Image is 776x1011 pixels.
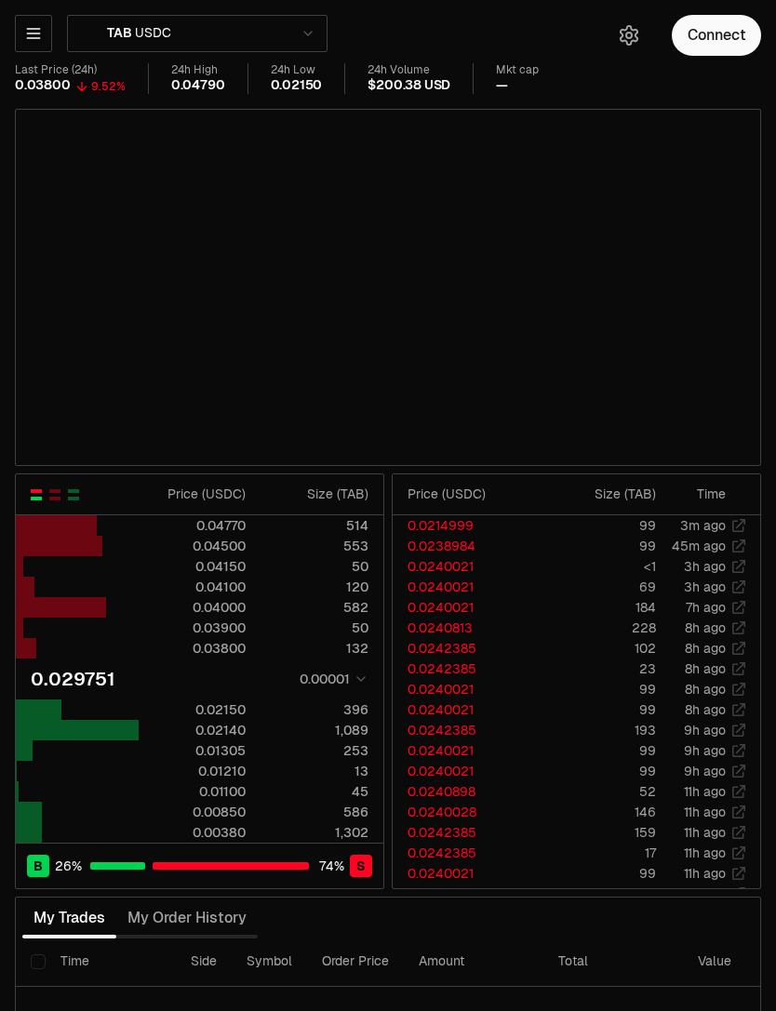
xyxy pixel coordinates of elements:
div: 0.02150 [140,700,247,719]
div: 0.04000 [140,598,247,617]
div: 132 [261,639,368,658]
div: Price ( USDC ) [140,485,247,503]
button: Show Buy Orders Only [66,487,81,502]
div: 0.04150 [140,557,247,576]
time: 9h ago [684,763,726,779]
div: Last Price (24h) [15,63,126,77]
td: 17 [538,843,657,863]
td: 228 [538,618,657,638]
td: 0.0242385 [393,638,538,658]
div: 586 [261,803,368,821]
div: 253 [261,741,368,760]
time: 11h ago [684,845,726,861]
div: — [496,77,508,94]
td: 0.0240021 [393,556,538,577]
td: 0.0240021 [393,761,538,781]
div: 0.03800 [140,639,247,658]
td: 52 [538,781,657,802]
div: 0.04790 [171,77,225,94]
td: 0.0242385 [393,720,538,740]
div: 0.04500 [140,537,247,555]
td: 23 [538,658,657,679]
td: 184 [538,597,657,618]
div: 582 [261,598,368,617]
div: 9.52% [91,79,126,94]
div: 50 [261,619,368,637]
td: 99 [538,699,657,720]
td: 99 [538,536,657,556]
div: 0.02150 [271,77,323,94]
time: 3m ago [680,517,726,534]
td: 99 [538,679,657,699]
td: 0.0242385 [393,843,538,863]
button: Connect [672,15,761,56]
td: 99 [538,884,657,904]
div: 0.03800 [15,77,71,94]
div: $200.38 USD [368,77,450,94]
div: Time [672,485,726,503]
time: 9h ago [684,722,726,738]
time: 11h ago [684,885,726,902]
td: 0.0240021 [393,863,538,884]
div: 0.04770 [140,516,247,535]
div: 13 [261,762,368,780]
span: TAB [107,25,131,42]
th: Side [176,938,232,987]
time: 3h ago [684,579,726,595]
time: 9h ago [684,742,726,759]
button: Select all [31,954,46,969]
div: 1,302 [261,823,368,842]
div: 0.01210 [140,762,247,780]
span: 74 % [319,857,344,875]
td: 193 [538,720,657,740]
td: 0.0242385 [393,822,538,843]
time: 11h ago [684,865,726,882]
div: 553 [261,537,368,555]
th: Total [543,938,683,987]
td: 102 [538,638,657,658]
th: Symbol [232,938,307,987]
td: 69 [538,577,657,597]
div: 396 [261,700,368,719]
div: 0.00380 [140,823,247,842]
time: 45m ago [672,538,726,554]
time: 3h ago [684,558,726,575]
div: 24h High [171,63,225,77]
div: 120 [261,578,368,596]
span: S [356,857,366,875]
span: B [33,857,43,875]
button: Show Sell Orders Only [47,487,62,502]
div: 50 [261,557,368,576]
button: Show Buy and Sell Orders [29,487,44,502]
div: Price ( USDC ) [408,485,537,503]
td: 0.0240813 [393,618,538,638]
td: 99 [538,740,657,761]
div: Size ( TAB ) [553,485,656,503]
td: 0.0240030 [393,884,538,904]
div: 514 [261,516,368,535]
th: Value [683,938,746,987]
time: 11h ago [684,783,726,800]
td: 0.0242385 [393,658,538,679]
div: Size ( TAB ) [261,485,368,503]
button: My Order History [116,899,258,937]
div: 24h Low [271,63,323,77]
time: 11h ago [684,804,726,820]
td: 0.0240021 [393,699,538,720]
button: 0.00001 [294,668,368,690]
th: Amount [404,938,543,987]
td: 0.0240021 [393,577,538,597]
td: 0.0240021 [393,679,538,699]
span: USDC [135,25,170,42]
div: Mkt cap [496,63,539,77]
td: 99 [538,761,657,781]
th: Time [46,938,176,987]
span: 26 % [55,857,82,875]
td: 159 [538,822,657,843]
td: 0.0214999 [393,515,538,536]
div: 0.03900 [140,619,247,637]
div: 0.00850 [140,803,247,821]
time: 8h ago [685,640,726,657]
time: 8h ago [685,619,726,636]
iframe: Financial Chart [16,110,760,465]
